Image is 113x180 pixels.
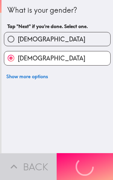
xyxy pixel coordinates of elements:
[4,70,50,82] button: Show more options
[18,54,85,63] span: [DEMOGRAPHIC_DATA]
[4,51,110,65] button: [DEMOGRAPHIC_DATA]
[7,5,107,15] div: What is your gender?
[4,32,110,46] button: [DEMOGRAPHIC_DATA]
[18,35,85,43] span: [DEMOGRAPHIC_DATA]
[7,23,107,30] h6: Tap "Next" if you're done. Select one.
